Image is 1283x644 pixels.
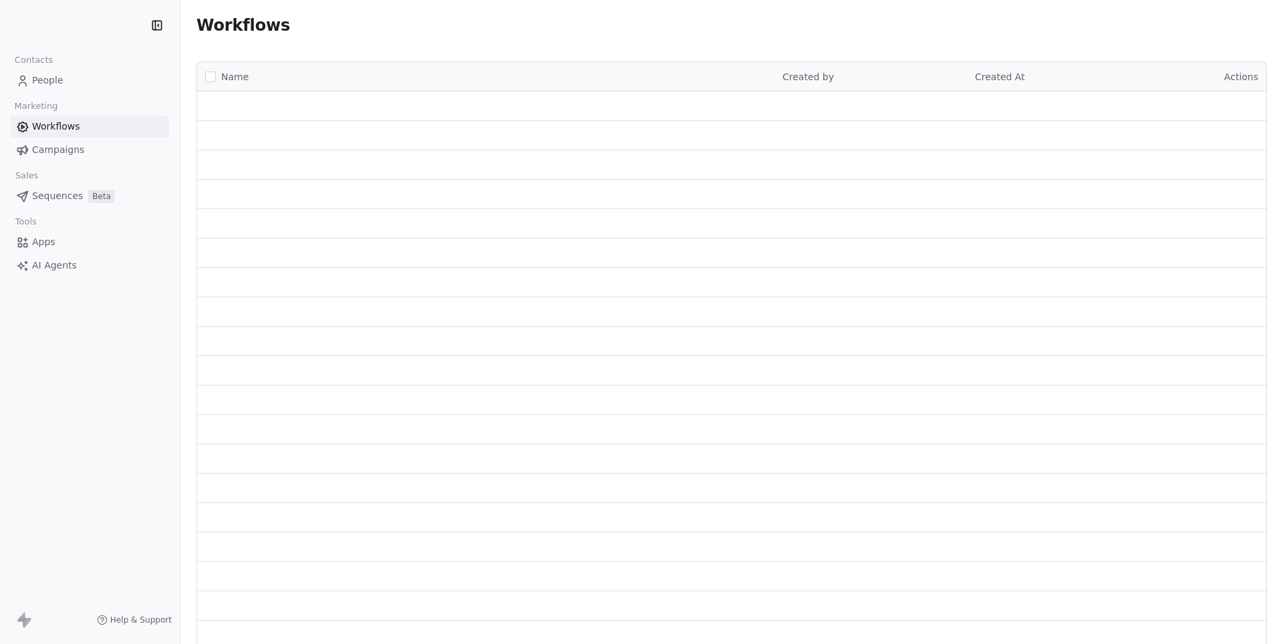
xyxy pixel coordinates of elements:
span: Workflows [32,120,80,134]
span: Apps [32,235,55,249]
a: People [11,69,169,92]
span: Contacts [9,50,59,70]
span: Marketing [9,96,63,116]
span: Tools [9,212,42,232]
span: Name [221,70,249,84]
span: Created At [975,71,1025,82]
a: Campaigns [11,139,169,161]
span: Sequences [32,189,83,203]
span: Workflows [196,16,290,35]
span: AI Agents [32,259,77,273]
span: Sales [9,166,44,186]
span: People [32,73,63,88]
a: Help & Support [97,615,172,625]
span: Created by [782,71,834,82]
a: Apps [11,231,169,253]
span: Actions [1224,71,1258,82]
a: AI Agents [11,255,169,277]
a: SequencesBeta [11,185,169,207]
span: Beta [88,190,115,203]
span: Help & Support [110,615,172,625]
a: Workflows [11,116,169,138]
span: Campaigns [32,143,84,157]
